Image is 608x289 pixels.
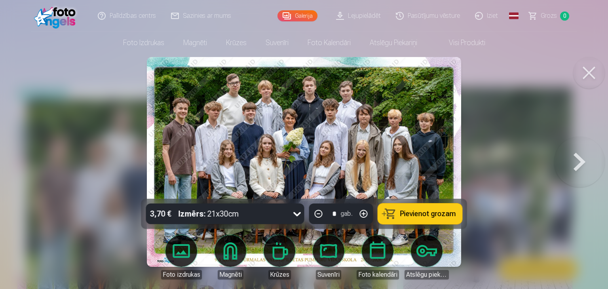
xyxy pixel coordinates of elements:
[218,270,243,279] div: Magnēti
[146,203,175,224] div: 3,70 €
[34,3,80,29] img: /fa3
[257,235,302,279] a: Krūzes
[541,11,557,21] span: Grozs
[208,235,253,279] a: Magnēti
[179,208,206,219] strong: Izmērs :
[405,270,449,279] div: Atslēgu piekariņi
[360,32,427,54] a: Atslēgu piekariņi
[355,235,400,279] a: Foto kalendāri
[427,32,495,54] a: Visi produkti
[357,270,399,279] div: Foto kalendāri
[341,209,353,219] div: gab.
[114,32,174,54] a: Foto izdrukas
[159,235,203,279] a: Foto izdrukas
[400,210,456,217] span: Pievienot grozam
[277,10,317,21] a: Galerija
[268,270,291,279] div: Krūzes
[316,270,341,279] div: Suvenīri
[378,203,462,224] button: Pievienot grozam
[256,32,298,54] a: Suvenīri
[161,270,202,279] div: Foto izdrukas
[179,203,239,224] div: 21x30cm
[560,11,569,21] span: 0
[174,32,217,54] a: Magnēti
[298,32,360,54] a: Foto kalendāri
[217,32,256,54] a: Krūzes
[306,235,351,279] a: Suvenīri
[405,235,449,279] a: Atslēgu piekariņi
